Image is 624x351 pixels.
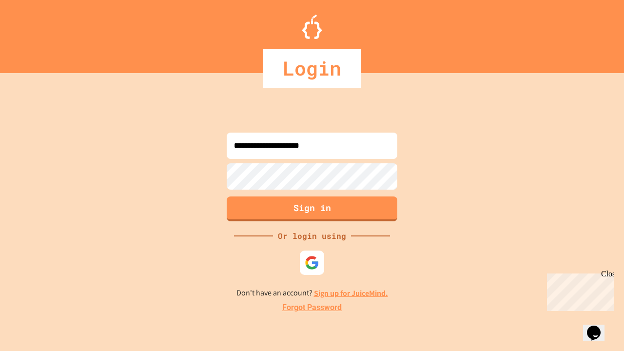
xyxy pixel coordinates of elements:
iframe: chat widget [583,312,614,341]
p: Don't have an account? [236,287,388,299]
a: Sign up for JuiceMind. [314,288,388,298]
iframe: chat widget [543,270,614,311]
div: Or login using [273,230,351,242]
img: google-icon.svg [305,255,319,270]
img: Logo.svg [302,15,322,39]
button: Sign in [227,196,397,221]
div: Chat with us now!Close [4,4,67,62]
a: Forgot Password [282,302,342,313]
div: Login [263,49,361,88]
